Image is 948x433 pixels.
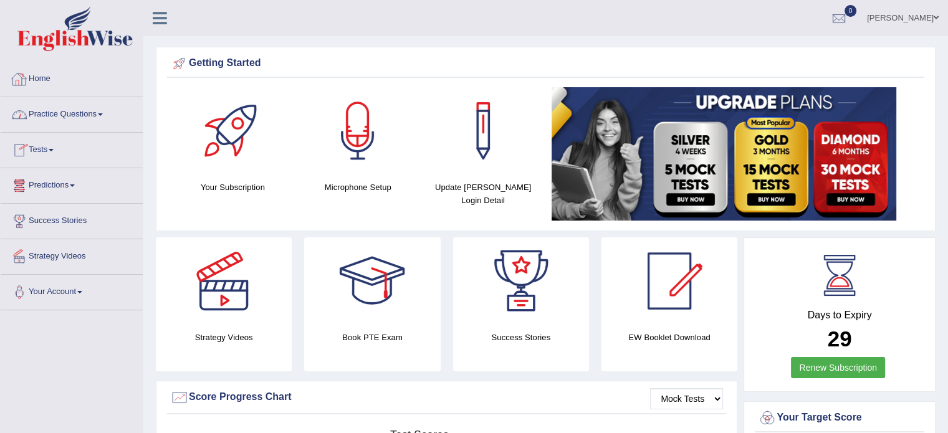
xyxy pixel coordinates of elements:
h4: EW Booklet Download [601,331,737,344]
h4: Microphone Setup [302,181,414,194]
a: Practice Questions [1,97,143,128]
div: Score Progress Chart [170,388,723,407]
a: Strategy Videos [1,239,143,270]
span: 0 [845,5,857,17]
a: Success Stories [1,204,143,235]
a: Tests [1,133,143,164]
h4: Strategy Videos [156,331,292,344]
h4: Update [PERSON_NAME] Login Detail [427,181,540,207]
h4: Your Subscription [176,181,289,194]
div: Your Target Score [758,409,921,427]
a: Your Account [1,275,143,306]
img: small5.jpg [552,87,896,221]
h4: Success Stories [453,331,589,344]
b: 29 [828,326,852,351]
div: Getting Started [170,54,921,73]
a: Home [1,62,143,93]
a: Renew Subscription [791,357,885,378]
a: Predictions [1,168,143,199]
h4: Book PTE Exam [304,331,440,344]
h4: Days to Expiry [758,310,921,321]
